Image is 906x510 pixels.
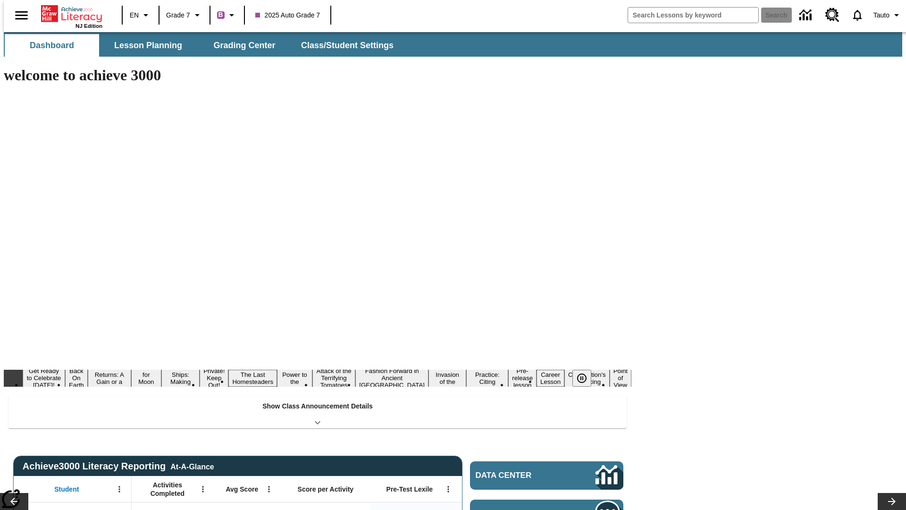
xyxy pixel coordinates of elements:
span: Pre-Test Lexile [386,485,433,493]
button: Slide 10 Fashion Forward in Ancient Rome [355,366,428,390]
button: Slide 7 The Last Homesteaders [228,370,277,387]
button: Slide 2 Back On Earth [65,366,88,390]
button: Grade: Grade 7, Select a grade [162,7,207,24]
button: Boost Class color is purple. Change class color [213,7,241,24]
button: Pause [572,370,591,387]
span: Activities Completed [136,481,199,498]
button: Open Menu [441,482,455,496]
button: Slide 16 Point of View [610,366,631,390]
a: Notifications [845,3,870,27]
button: Slide 8 Solar Power to the People [277,363,312,394]
span: 2025 Auto Grade 7 [255,10,320,20]
a: Data Center [794,2,820,28]
button: Class/Student Settings [294,34,401,57]
button: Dashboard [5,34,99,57]
h1: welcome to achieve 3000 [4,67,631,84]
span: Student [54,485,79,493]
button: Slide 14 Career Lesson [537,370,564,387]
div: Pause [572,370,601,387]
div: Home [41,3,102,29]
button: Slide 13 Pre-release lesson [508,366,537,390]
a: Home [41,4,102,23]
button: Open Menu [112,482,126,496]
input: search field [628,8,758,23]
button: Open Menu [196,482,210,496]
span: EN [130,10,139,20]
div: SubNavbar [4,34,402,57]
a: Data Center [470,461,623,490]
button: Slide 3 Free Returns: A Gain or a Drain? [88,363,131,394]
button: Slide 6 Private! Keep Out! [200,366,228,390]
span: Tauto [873,10,889,20]
button: Slide 1 Get Ready to Celebrate Juneteenth! [23,366,65,390]
span: B [218,9,223,21]
button: Lesson carousel, Next [878,493,906,510]
p: Show Class Announcement Details [262,401,373,411]
div: Show Class Announcement Details [8,396,627,428]
button: Slide 5 Cruise Ships: Making Waves [161,363,200,394]
button: Slide 12 Mixed Practice: Citing Evidence [466,363,508,394]
span: Achieve3000 Literacy Reporting [23,461,214,472]
span: Score per Activity [298,485,354,493]
span: Data Center [476,471,564,480]
button: Slide 15 The Constitution's Balancing Act [564,363,610,394]
button: Slide 4 Time for Moon Rules? [131,363,161,394]
a: Resource Center, Will open in new tab [820,2,845,28]
div: SubNavbar [4,32,902,57]
button: Open Menu [262,482,276,496]
button: Open side menu [8,1,35,29]
button: Slide 11 The Invasion of the Free CD [428,363,466,394]
span: Grade 7 [166,10,190,20]
div: At-A-Glance [170,461,214,471]
button: Profile/Settings [870,7,906,24]
span: Avg Score [226,485,258,493]
button: Grading Center [197,34,292,57]
button: Lesson Planning [101,34,195,57]
button: Slide 9 Attack of the Terrifying Tomatoes [312,366,355,390]
button: Language: EN, Select a language [126,7,156,24]
span: NJ Edition [75,23,102,29]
